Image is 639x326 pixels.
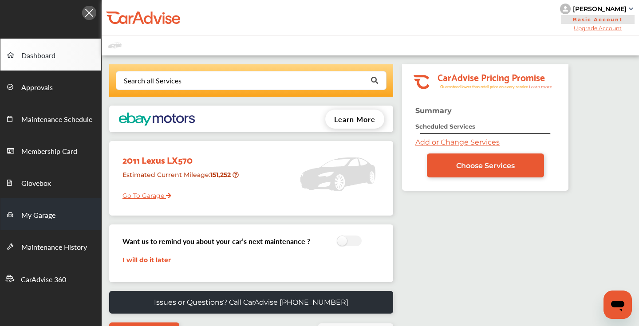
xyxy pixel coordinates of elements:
[0,166,101,198] a: Glovebox
[415,138,500,146] a: Add or Change Services
[108,40,122,51] img: placeholder_car.fcab19be.svg
[124,77,181,84] div: Search all Services
[210,171,233,179] strong: 151,252
[438,69,545,85] tspan: CarAdvise Pricing Promise
[415,123,475,130] strong: Scheduled Services
[116,185,171,202] a: Go To Garage
[154,298,348,306] p: Issues or Questions? Call CarAdvise [PHONE_NUMBER]
[116,167,246,190] div: Estimated Current Mileage :
[415,106,452,115] strong: Summary
[629,8,633,10] img: sCxJUJ+qAmfqhQGDUl18vwLg4ZYJ6CxN7XmbOMBAAAAAElFTkSuQmCC
[116,145,246,167] div: 2011 Lexus LX570
[21,274,66,286] span: CarAdvise 360
[0,71,101,102] a: Approvals
[427,153,544,177] a: Choose Services
[21,114,92,126] span: Maintenance Schedule
[21,146,77,157] span: Membership Card
[560,25,635,31] span: Upgrade Account
[0,102,101,134] a: Maintenance Schedule
[0,198,101,230] a: My Garage
[603,291,632,319] iframe: Button to launch messaging window
[21,210,55,221] span: My Garage
[82,6,96,20] img: Icon.5fd9dcc7.svg
[300,145,375,203] img: placeholder_car.5a1ece94.svg
[529,84,552,89] tspan: Learn more
[21,82,53,94] span: Approvals
[334,114,375,124] span: Learn More
[0,39,101,71] a: Dashboard
[456,161,515,170] span: Choose Services
[573,5,627,13] div: [PERSON_NAME]
[21,178,51,189] span: Glovebox
[560,4,571,14] img: knH8PDtVvWoAbQRylUukY18CTiRevjo20fAtgn5MLBQj4uumYvk2MzTtcAIzfGAtb1XOLVMAvhLuqoNAbL4reqehy0jehNKdM...
[561,15,635,24] span: Basic Account
[21,242,87,253] span: Maintenance History
[122,256,171,264] a: I will do it later
[0,230,101,262] a: Maintenance History
[21,50,55,62] span: Dashboard
[109,291,393,314] a: Issues or Questions? Call CarAdvise [PHONE_NUMBER]
[440,84,529,90] tspan: Guaranteed lower than retail price on every service.
[0,134,101,166] a: Membership Card
[122,236,310,246] h3: Want us to remind you about your car’s next maintenance ?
